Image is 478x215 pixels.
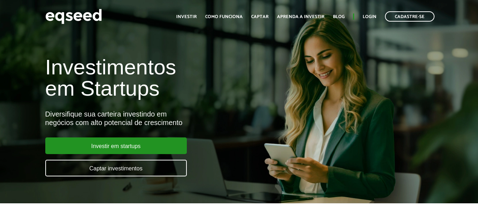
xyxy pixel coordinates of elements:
[205,15,243,19] a: Como funciona
[333,15,345,19] a: Blog
[385,11,434,22] a: Cadastre-se
[45,160,187,176] a: Captar investimentos
[45,110,274,127] div: Diversifique sua carteira investindo em negócios com alto potencial de crescimento
[45,57,274,99] h1: Investimentos em Startups
[363,15,376,19] a: Login
[251,15,269,19] a: Captar
[45,137,187,154] a: Investir em startups
[277,15,324,19] a: Aprenda a investir
[45,7,102,26] img: EqSeed
[176,15,197,19] a: Investir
